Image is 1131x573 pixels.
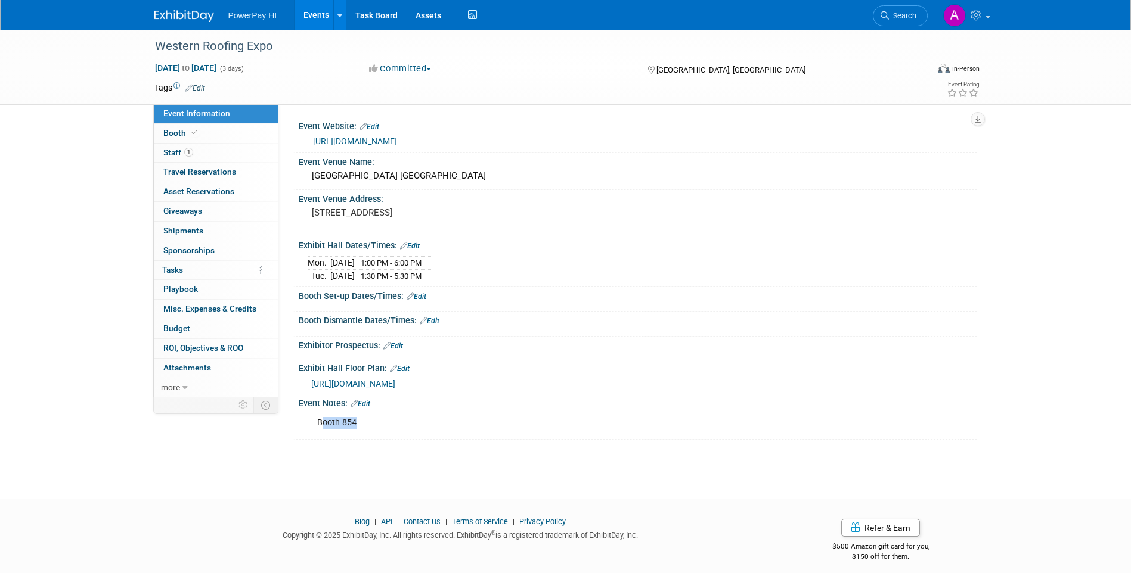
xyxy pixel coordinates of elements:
[163,284,198,294] span: Playbook
[510,517,518,526] span: |
[184,148,193,157] span: 1
[253,397,278,413] td: Toggle Event Tabs
[313,136,397,146] a: [URL][DOMAIN_NAME]
[361,259,422,267] span: 1:00 PM - 6:00 PM
[299,190,977,205] div: Event Venue Address:
[857,62,980,80] div: Event Format
[943,4,966,27] img: Anthony Simon
[452,517,508,526] a: Terms of Service
[400,242,420,250] a: Edit
[383,342,403,350] a: Edit
[154,182,278,201] a: Asset Reservations
[154,163,278,182] a: Travel Reservations
[154,63,217,73] span: [DATE] [DATE]
[355,517,370,526] a: Blog
[889,11,916,20] span: Search
[154,527,767,541] div: Copyright © 2025 ExhibitDay, Inc. All rights reserved. ExhibitDay is a registered trademark of Ex...
[308,270,330,282] td: Tue.
[163,226,203,235] span: Shipments
[361,272,422,281] span: 1:30 PM - 5:30 PM
[154,144,278,163] a: Staff1
[420,317,439,325] a: Edit
[163,186,234,196] span: Asset Reservations
[154,300,278,319] a: Misc. Expenses & Credits
[311,379,395,388] a: [URL][DOMAIN_NAME]
[841,519,920,537] a: Refer & Earn
[163,304,256,313] span: Misc. Expenses & Credits
[299,287,977,303] div: Booth Set-up Dates/Times:
[309,411,846,435] div: Booth 854
[163,167,236,176] span: Travel Reservations
[163,206,202,216] span: Giveaways
[404,517,441,526] a: Contact Us
[154,359,278,378] a: Attachments
[299,337,977,352] div: Exhibitor Prospectus:
[162,265,183,275] span: Tasks
[785,552,977,562] div: $150 off for them.
[191,129,197,136] i: Booth reservation complete
[154,261,278,280] a: Tasks
[952,64,980,73] div: In-Person
[299,117,977,133] div: Event Website:
[330,270,355,282] td: [DATE]
[299,236,977,252] div: Exhibit Hall Dates/Times:
[154,82,205,94] td: Tags
[394,517,402,526] span: |
[299,394,977,410] div: Event Notes:
[299,359,977,375] div: Exhibit Hall Floor Plan:
[163,363,211,372] span: Attachments
[154,202,278,221] a: Giveaways
[656,66,805,74] span: [GEOGRAPHIC_DATA], [GEOGRAPHIC_DATA]
[407,292,426,301] a: Edit
[299,312,977,327] div: Booth Dismantle Dates/Times:
[180,63,191,73] span: to
[154,222,278,241] a: Shipments
[163,245,215,255] span: Sponsorships
[233,397,254,413] td: Personalize Event Tab Strip
[154,378,278,397] a: more
[299,153,977,168] div: Event Venue Name:
[519,517,566,526] a: Privacy Policy
[371,517,379,526] span: |
[219,65,244,73] span: (3 days)
[163,148,193,157] span: Staff
[312,207,568,218] pre: [STREET_ADDRESS]
[381,517,392,526] a: API
[785,534,977,561] div: $500 Amazon gift card for you,
[185,84,205,92] a: Edit
[330,257,355,270] td: [DATE]
[154,319,278,338] a: Budget
[228,11,277,20] span: PowerPay HI
[365,63,436,75] button: Committed
[154,10,214,22] img: ExhibitDay
[308,257,330,270] td: Mon.
[308,167,968,185] div: [GEOGRAPHIC_DATA] [GEOGRAPHIC_DATA]
[390,365,410,373] a: Edit
[163,323,190,333] span: Budget
[154,241,278,260] a: Sponsorships
[163,128,200,138] span: Booth
[938,64,950,73] img: Format-Inperson.png
[154,280,278,299] a: Playbook
[163,108,230,118] span: Event Information
[154,104,278,123] a: Event Information
[161,382,180,392] span: more
[154,339,278,358] a: ROI, Objectives & ROO
[360,123,379,131] a: Edit
[491,530,495,536] sup: ®
[947,82,979,88] div: Event Rating
[442,517,450,526] span: |
[163,343,243,353] span: ROI, Objectives & ROO
[154,124,278,143] a: Booth
[151,36,910,57] div: Western Roofing Expo
[351,400,370,408] a: Edit
[873,5,928,26] a: Search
